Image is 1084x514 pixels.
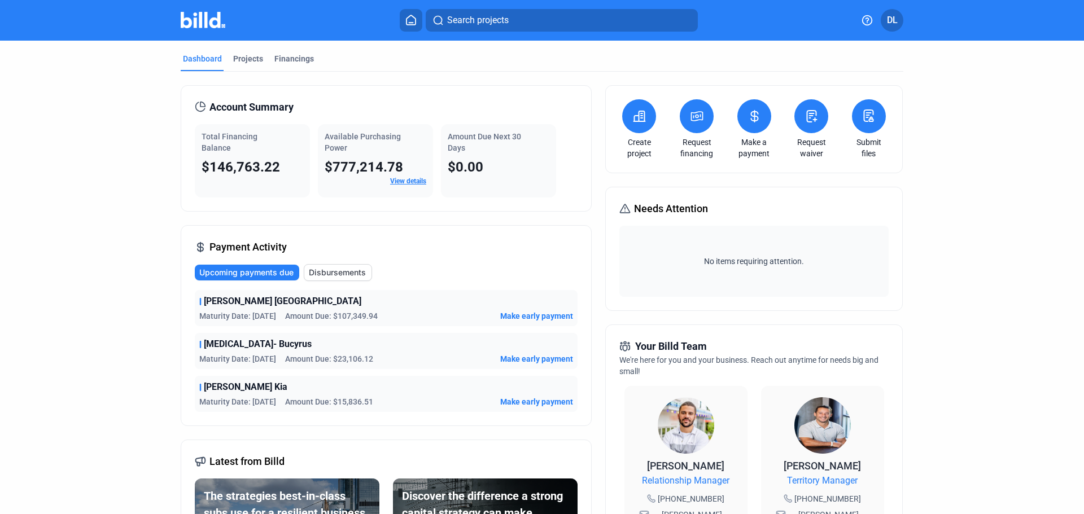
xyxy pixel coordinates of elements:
span: Amount Due: $15,836.51 [285,396,373,407]
div: Financings [274,53,314,64]
span: [PERSON_NAME] [784,460,861,472]
span: [PERSON_NAME] [647,460,724,472]
span: [PHONE_NUMBER] [658,493,724,504]
span: Amount Due: $107,349.94 [285,310,378,322]
span: Disbursements [309,267,366,278]
span: Payment Activity [209,239,287,255]
a: Request financing [677,137,716,159]
span: $146,763.22 [202,159,280,175]
span: Needs Attention [634,201,708,217]
span: Maturity Date: [DATE] [199,396,276,407]
a: Create project [619,137,659,159]
img: Territory Manager [794,397,851,454]
a: Submit files [849,137,889,159]
span: [PERSON_NAME] [GEOGRAPHIC_DATA] [204,295,361,308]
button: Make early payment [500,396,573,407]
span: [PERSON_NAME] Kia [204,380,287,394]
span: $0.00 [448,159,483,175]
span: Upcoming payments due [199,267,294,278]
div: Projects [233,53,263,64]
button: Disbursements [304,264,372,281]
img: Billd Company Logo [181,12,225,28]
img: Relationship Manager [658,397,714,454]
span: No items requiring attention. [624,256,884,267]
a: Request waiver [792,137,831,159]
span: We're here for you and your business. Reach out anytime for needs big and small! [619,355,878,376]
span: Relationship Manager [642,474,729,487]
span: $777,214.78 [325,159,403,175]
span: Account Summary [209,99,294,115]
span: DL [887,14,898,27]
span: Latest from Billd [209,454,285,469]
a: Make a payment [735,137,774,159]
button: Make early payment [500,310,573,322]
span: Amount Due Next 30 Days [448,132,521,152]
button: Make early payment [500,353,573,364]
span: Available Purchasing Power [325,132,401,152]
span: Amount Due: $23,106.12 [285,353,373,364]
span: Maturity Date: [DATE] [199,353,276,364]
a: View details [390,177,426,185]
span: Maturity Date: [DATE] [199,310,276,322]
span: [MEDICAL_DATA]- Bucyrus [204,337,312,351]
button: Search projects [426,9,698,32]
button: DL [881,9,903,32]
div: Dashboard [183,53,222,64]
span: Search projects [447,14,509,27]
span: Total Financing Balance [202,132,257,152]
span: Your Billd Team [635,339,707,354]
button: Upcoming payments due [195,265,299,280]
span: [PHONE_NUMBER] [794,493,861,504]
span: Territory Manager [787,474,858,487]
